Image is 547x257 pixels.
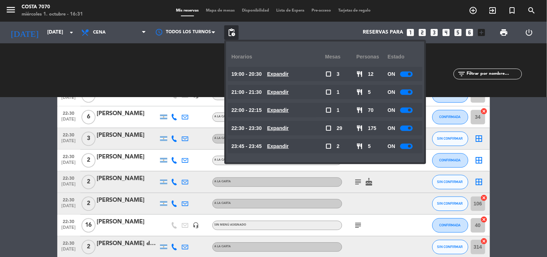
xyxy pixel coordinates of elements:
[337,88,340,96] span: 1
[97,196,158,205] div: [PERSON_NAME]
[388,124,395,132] span: ON
[437,137,463,141] span: SIN CONFIRMAR
[388,70,395,78] span: ON
[457,70,466,78] i: filter_list
[81,240,96,254] span: 2
[440,223,461,227] span: CONFIRMADA
[477,28,486,37] i: add_box
[231,70,262,78] span: 19:00 - 20:30
[466,70,522,78] input: Filtrar por nombre...
[363,30,403,35] span: Reservas para
[429,28,439,37] i: looks_3
[60,109,78,117] span: 22:30
[522,4,542,17] span: BUSCAR
[517,22,542,43] div: LOG OUT
[60,161,78,169] span: [DATE]
[238,9,273,13] span: Disponibilidad
[441,28,451,37] i: looks_4
[60,152,78,161] span: 22:30
[97,239,158,249] div: [PERSON_NAME] del [PERSON_NAME]
[464,4,483,17] span: RESERVAR MESA
[337,70,340,78] span: 3
[481,108,488,115] i: cancel
[325,89,332,95] span: check_box_outline_blank
[437,245,463,249] span: SIN CONFIRMAR
[325,143,332,149] span: check_box_outline_blank
[365,178,374,187] i: cake
[215,116,231,118] span: A LA CARTA
[193,222,199,229] i: headset_mic
[81,132,96,146] span: 3
[97,131,158,140] div: [PERSON_NAME]
[60,131,78,139] span: 22:30
[60,139,78,147] span: [DATE]
[97,153,158,162] div: [PERSON_NAME]
[5,4,16,18] button: menu
[453,28,463,37] i: looks_5
[215,159,231,162] span: A LA CARTA
[483,4,503,17] span: WALK IN
[432,153,468,168] button: CONFIRMADA
[231,47,325,67] div: Horarios
[81,153,96,168] span: 2
[231,124,262,132] span: 22:30 - 23:30
[357,107,363,113] span: restaurant
[528,6,536,15] i: search
[432,110,468,125] button: CONFIRMADA
[388,88,395,96] span: ON
[5,25,44,40] i: [DATE]
[432,218,468,233] button: CONFIRMADA
[481,238,488,245] i: cancel
[440,115,461,119] span: CONFIRMADA
[432,175,468,190] button: SIN CONFIRMAR
[388,106,395,114] span: ON
[267,107,289,113] u: Expandir
[475,135,484,143] i: border_all
[172,9,202,13] span: Mis reservas
[357,89,363,95] span: restaurant
[500,28,508,37] span: print
[60,239,78,247] span: 22:30
[337,106,340,114] span: 1
[308,9,335,13] span: Pre-acceso
[337,124,343,132] span: 29
[368,142,371,151] span: 5
[357,47,388,67] div: personas
[60,117,78,126] span: [DATE]
[325,71,332,77] span: check_box_outline_blank
[481,195,488,202] i: cancel
[267,89,289,95] u: Expandir
[22,4,83,11] div: Costa 7070
[231,106,262,114] span: 22:00 - 22:15
[437,180,463,184] span: SIN CONFIRMAR
[22,11,83,18] div: miércoles 1. octubre - 16:31
[432,240,468,254] button: SIN CONFIRMAR
[267,125,289,131] u: Expandir
[215,180,231,183] span: A LA CARTA
[97,218,158,227] div: [PERSON_NAME]
[5,4,16,15] i: menu
[231,88,262,96] span: 21:00 - 21:30
[432,132,468,146] button: SIN CONFIRMAR
[469,6,478,15] i: add_circle_outline
[60,226,78,234] span: [DATE]
[202,9,238,13] span: Mapa de mesas
[475,178,484,187] i: border_all
[325,125,332,131] span: check_box_outline_blank
[60,217,78,226] span: 22:30
[357,125,363,131] span: restaurant
[354,178,363,187] i: subject
[525,28,533,37] i: power_settings_new
[335,9,375,13] span: Tarjetas de regalo
[325,47,357,67] div: Mesas
[508,6,517,15] i: turned_in_not
[489,6,497,15] i: exit_to_app
[325,107,332,113] span: check_box_outline_blank
[354,221,363,230] i: subject
[60,196,78,204] span: 22:30
[60,182,78,191] span: [DATE]
[60,96,78,104] span: [DATE]
[81,110,96,125] span: 6
[81,218,96,233] span: 16
[368,106,374,114] span: 70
